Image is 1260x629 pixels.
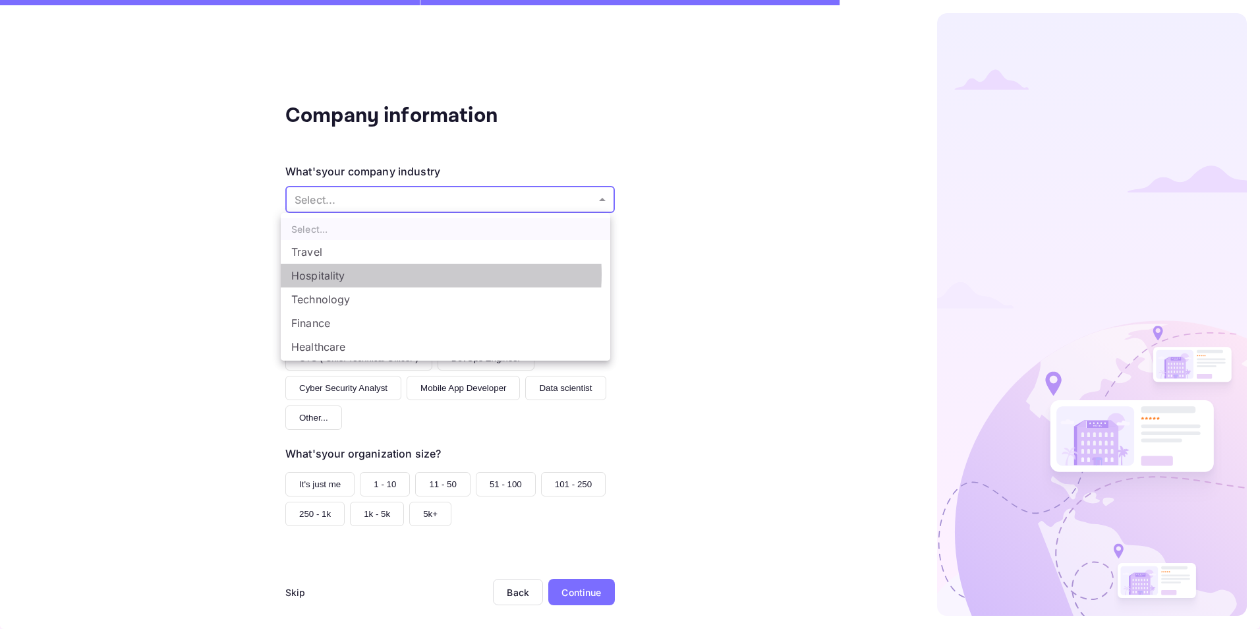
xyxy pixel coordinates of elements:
li: Technology [281,287,610,311]
li: Education [281,359,610,382]
li: Hospitality [281,264,610,287]
li: Travel [281,240,610,264]
li: Healthcare [281,335,610,359]
li: Finance [281,311,610,335]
